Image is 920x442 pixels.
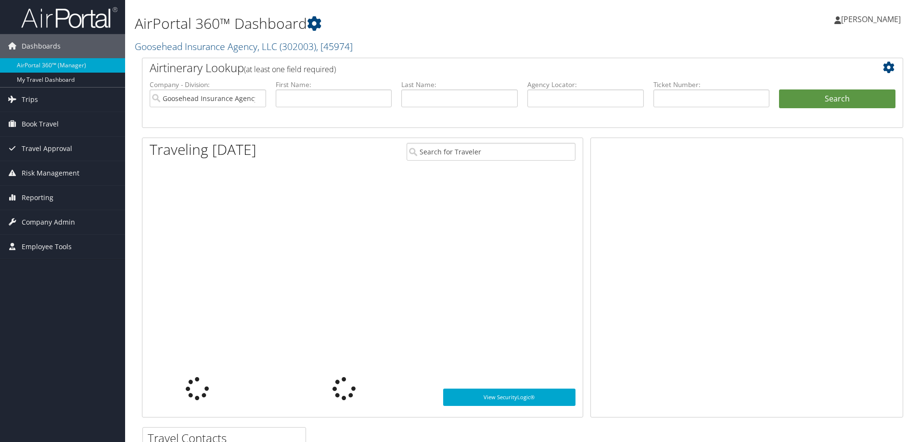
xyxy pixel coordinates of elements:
[779,89,895,109] button: Search
[316,40,353,53] span: , [ 45974 ]
[407,143,575,161] input: Search for Traveler
[135,13,652,34] h1: AirPortal 360™ Dashboard
[244,64,336,75] span: (at least one field required)
[22,235,72,259] span: Employee Tools
[22,210,75,234] span: Company Admin
[135,40,353,53] a: Goosehead Insurance Agency, LLC
[150,80,266,89] label: Company - Division:
[150,60,832,76] h2: Airtinerary Lookup
[276,80,392,89] label: First Name:
[443,389,575,406] a: View SecurityLogic®
[401,80,518,89] label: Last Name:
[22,161,79,185] span: Risk Management
[841,14,901,25] span: [PERSON_NAME]
[150,139,256,160] h1: Traveling [DATE]
[22,88,38,112] span: Trips
[834,5,910,34] a: [PERSON_NAME]
[21,6,117,29] img: airportal-logo.png
[527,80,644,89] label: Agency Locator:
[280,40,316,53] span: ( 302003 )
[22,112,59,136] span: Book Travel
[653,80,770,89] label: Ticket Number:
[22,137,72,161] span: Travel Approval
[22,34,61,58] span: Dashboards
[22,186,53,210] span: Reporting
